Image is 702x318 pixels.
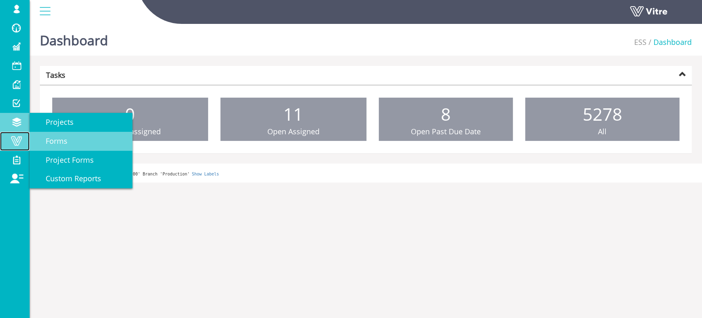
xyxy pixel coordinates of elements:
[582,102,622,126] span: 5278
[30,169,132,188] a: Custom Reports
[36,173,101,183] span: Custom Reports
[36,155,94,165] span: Project Forms
[379,98,513,141] a: 8 Open Past Due Date
[192,172,219,176] a: Show Labels
[220,98,367,141] a: 11 Open Assigned
[30,132,132,151] a: Forms
[52,98,208,141] a: 0 Open Unassigned
[125,102,135,126] span: 0
[267,126,320,136] span: Open Assigned
[36,136,67,146] span: Forms
[30,113,132,132] a: Projects
[634,37,646,47] a: ESS
[411,126,481,136] span: Open Past Due Date
[40,21,108,56] h1: Dashboard
[525,98,680,141] a: 5278 All
[598,126,607,136] span: All
[441,102,451,126] span: 8
[46,70,65,80] strong: Tasks
[36,117,74,127] span: Projects
[646,37,692,48] li: Dashboard
[283,102,303,126] span: 11
[30,151,132,170] a: Project Forms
